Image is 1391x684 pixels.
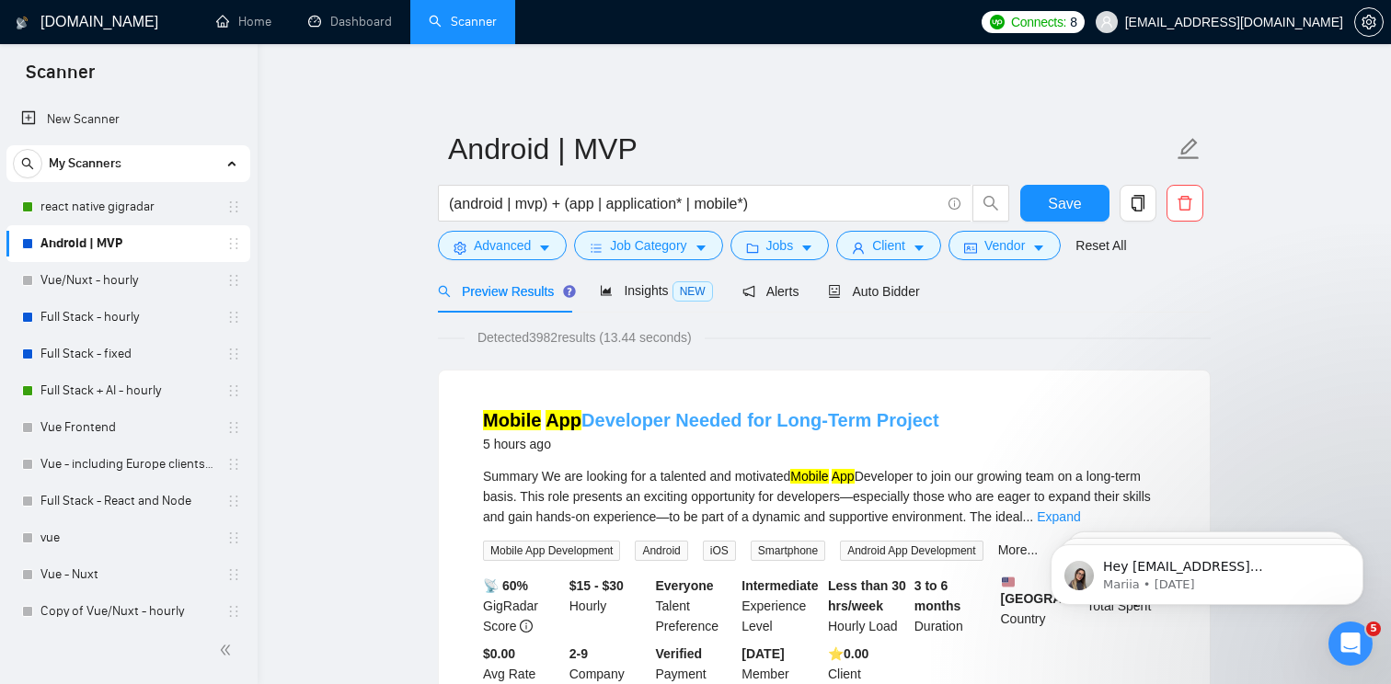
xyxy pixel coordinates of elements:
div: GigRadar Score [479,576,566,636]
button: idcardVendorcaret-down [948,231,1061,260]
b: 3 to 6 months [914,578,961,613]
span: area-chart [600,284,613,297]
span: user [852,241,865,255]
span: holder [226,530,241,545]
button: Save [1020,185,1109,222]
span: idcard [964,241,977,255]
mark: Mobile [483,410,541,430]
span: holder [226,273,241,288]
span: 8 [1070,12,1077,32]
a: Vue - including Europe clients | only search title [40,446,215,483]
div: Duration [911,576,997,636]
span: user [1100,16,1113,28]
button: userClientcaret-down [836,231,941,260]
a: New Scanner [21,101,236,138]
mark: Mobile [790,469,828,484]
a: Reset All [1075,235,1126,256]
img: upwork-logo.png [990,15,1005,29]
li: New Scanner [6,101,250,138]
span: iOS [703,541,736,561]
span: caret-down [800,241,813,255]
a: More... [998,542,1039,557]
img: logo [16,8,29,38]
button: folderJobscaret-down [730,231,830,260]
span: caret-down [1032,241,1045,255]
span: holder [226,494,241,508]
button: settingAdvancedcaret-down [438,231,567,260]
span: 5 [1366,621,1381,636]
mark: App [832,469,855,484]
span: Jobs [766,235,794,256]
a: Full Stack + AI - hourly [40,372,215,409]
span: delete [1167,195,1202,211]
a: Vue/Nuxt - hourly [40,262,215,299]
a: Copy of Vue/Nuxt - hourly [40,593,215,630]
span: caret-down [538,241,551,255]
span: robot [828,285,841,298]
span: Preview Results [438,284,570,299]
span: search [438,285,451,298]
a: setting [1354,15,1384,29]
span: Save [1048,192,1081,215]
input: Search Freelance Jobs... [449,192,940,215]
div: 5 hours ago [483,433,939,455]
a: Full Stack - React and Node [40,483,215,519]
b: [GEOGRAPHIC_DATA] [1001,576,1139,606]
div: Experience Level [738,576,824,636]
span: NEW [673,281,713,302]
span: bars [590,241,603,255]
span: Android [635,541,687,561]
span: holder [226,383,241,398]
b: Intermediate [741,578,818,593]
span: Insights [600,283,712,298]
a: react native gigradar [40,188,215,225]
a: Full Stack - fixed [40,336,215,372]
a: searchScanner [429,14,497,29]
b: $0.00 [483,646,515,661]
span: edit [1177,137,1201,161]
span: Scanner [11,59,109,97]
a: dashboardDashboard [308,14,392,29]
span: holder [226,236,241,251]
button: search [13,149,42,178]
b: Verified [656,646,703,661]
div: Summary We are looking for a talented and motivated Developer to join our growing team on a long-... [483,466,1166,527]
span: copy [1121,195,1155,211]
span: holder [226,199,241,214]
b: 2-9 [569,646,588,661]
span: Auto Bidder [828,284,919,299]
span: holder [226,347,241,361]
span: folder [746,241,759,255]
b: [DATE] [741,646,784,661]
span: Vendor [984,235,1025,256]
span: Client [872,235,905,256]
span: holder [226,604,241,619]
span: setting [454,241,466,255]
div: Hourly [566,576,652,636]
span: Mobile App Development [483,541,620,561]
a: vue [40,519,215,556]
span: holder [226,567,241,582]
div: Talent Preference [652,576,739,636]
a: Vue - Nuxt [40,556,215,593]
span: double-left [219,641,237,659]
a: Vue Frontend [40,409,215,446]
div: Tooltip anchor [561,283,578,300]
div: Country [997,576,1084,636]
span: Smartphone [751,541,825,561]
span: search [14,157,41,170]
span: Alerts [742,284,799,299]
a: Full Stack - hourly [40,299,215,336]
button: barsJob Categorycaret-down [574,231,722,260]
span: search [973,195,1008,211]
button: setting [1354,7,1384,37]
div: Hourly Load [824,576,911,636]
span: Android App Development [840,541,983,561]
mark: App [546,410,581,430]
span: Connects: [1011,12,1066,32]
span: holder [226,457,241,472]
button: copy [1120,185,1156,222]
iframe: Intercom notifications message [1023,506,1391,634]
b: ⭐️ 0.00 [828,646,868,661]
span: holder [226,310,241,325]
